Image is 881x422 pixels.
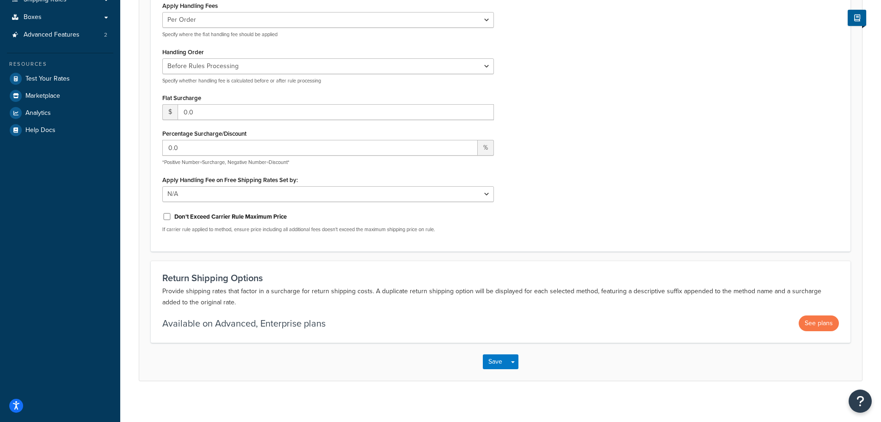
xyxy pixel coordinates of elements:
[7,26,113,44] a: Advanced Features2
[174,213,287,221] label: Don't Exceed Carrier Rule Maximum Price
[7,70,113,87] a: Test Your Rates
[162,104,178,120] span: $
[24,31,80,39] span: Advanced Features
[7,122,113,139] a: Help Docs
[7,26,113,44] li: Advanced Features
[162,317,326,330] p: Available on Advanced, Enterprise plans
[7,88,113,104] a: Marketplace
[24,13,42,21] span: Boxes
[162,226,494,233] p: If carrier rule applied to method, ensure price including all additional fees doesn't exceed the ...
[162,94,201,101] label: Flat Surcharge
[162,49,204,56] label: Handling Order
[483,354,508,369] button: Save
[7,60,113,68] div: Resources
[25,75,70,83] span: Test Your Rates
[799,315,839,331] button: See plans
[162,130,246,137] label: Percentage Surcharge/Discount
[25,109,51,117] span: Analytics
[848,10,866,26] button: Show Help Docs
[25,92,60,100] span: Marketplace
[162,286,839,308] p: Provide shipping rates that factor in a surcharge for return shipping costs. A duplicate return s...
[162,159,494,166] p: *Positive Number=Surcharge, Negative Number=Discount*
[162,176,298,183] label: Apply Handling Fee on Free Shipping Rates Set by:
[162,2,218,9] label: Apply Handling Fees
[478,140,494,156] span: %
[7,9,113,26] a: Boxes
[849,390,872,413] button: Open Resource Center
[7,105,113,121] a: Analytics
[25,126,55,134] span: Help Docs
[162,31,494,38] p: Specify where the flat handling fee should be applied
[162,273,839,283] h3: Return Shipping Options
[104,31,107,39] span: 2
[162,77,494,84] p: Specify whether handling fee is calculated before or after rule processing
